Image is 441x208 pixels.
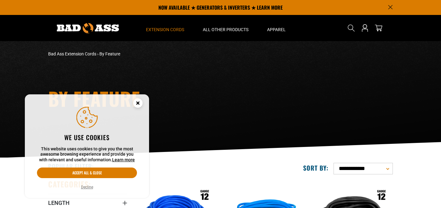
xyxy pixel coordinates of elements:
summary: Apparel [258,15,295,41]
p: This website uses cookies to give you the most awesome browsing experience and provide you with r... [37,146,137,163]
span: Extension Cords [146,27,184,32]
span: All Other Products [203,27,248,32]
h1: By Feature [48,89,275,108]
span: › [97,51,98,56]
button: Accept all & close [37,168,137,178]
a: Learn more [112,157,135,162]
summary: Search [346,23,356,33]
span: Apparel [267,27,286,32]
button: Decline [79,184,95,190]
aside: Cookie Consent [25,94,149,198]
a: Bad Ass Extension Cords [48,51,96,56]
nav: breadcrumbs [48,51,275,57]
label: Sort by: [303,164,329,172]
img: Bad Ass Extension Cords [57,23,119,33]
span: Length [48,199,70,206]
summary: Extension Cords [137,15,193,41]
h2: We use cookies [37,133,137,141]
span: By Feature [99,51,120,56]
summary: All Other Products [193,15,258,41]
